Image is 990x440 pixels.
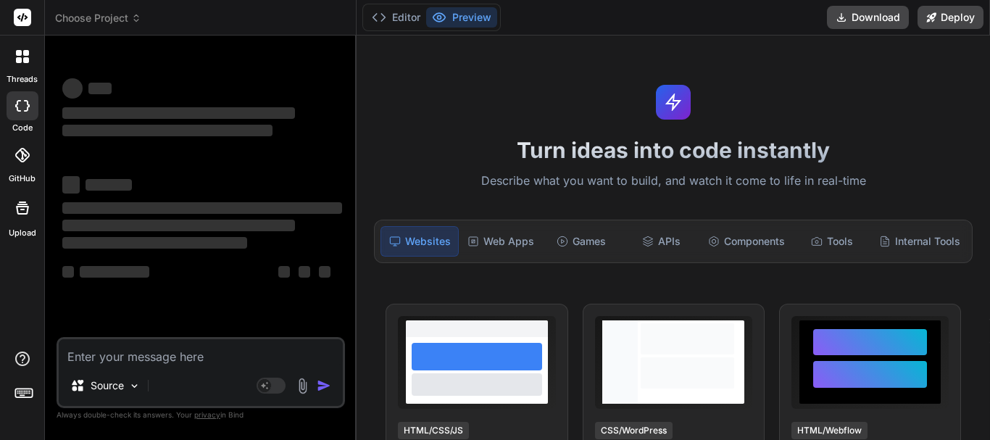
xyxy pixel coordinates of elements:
button: Deploy [918,6,983,29]
span: ‌ [62,125,273,136]
label: GitHub [9,173,36,185]
div: Games [543,226,620,257]
div: Tools [794,226,870,257]
label: threads [7,73,38,86]
button: Preview [426,7,497,28]
p: Always double-check its answers. Your in Bind [57,408,345,422]
span: ‌ [88,83,112,94]
div: Websites [380,226,459,257]
div: Web Apps [462,226,540,257]
button: Download [827,6,909,29]
img: Pick Models [128,380,141,392]
img: attachment [294,378,311,394]
span: ‌ [62,107,295,119]
span: ‌ [62,266,74,278]
span: ‌ [278,266,290,278]
label: Upload [9,227,36,239]
span: ‌ [62,176,80,194]
div: Components [702,226,791,257]
button: Editor [366,7,426,28]
span: ‌ [319,266,330,278]
div: APIs [623,226,699,257]
p: Source [91,378,124,393]
span: ‌ [80,266,149,278]
span: ‌ [62,220,295,231]
span: Choose Project [55,11,141,25]
div: HTML/Webflow [791,422,868,439]
span: ‌ [299,266,310,278]
span: ‌ [86,179,132,191]
span: privacy [194,410,220,419]
span: ‌ [62,78,83,99]
p: Describe what you want to build, and watch it come to life in real-time [365,172,981,191]
span: ‌ [62,237,247,249]
label: code [12,122,33,134]
div: HTML/CSS/JS [398,422,469,439]
div: CSS/WordPress [595,422,673,439]
h1: Turn ideas into code instantly [365,137,981,163]
img: icon [317,378,331,393]
div: Internal Tools [873,226,966,257]
span: ‌ [62,202,342,214]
